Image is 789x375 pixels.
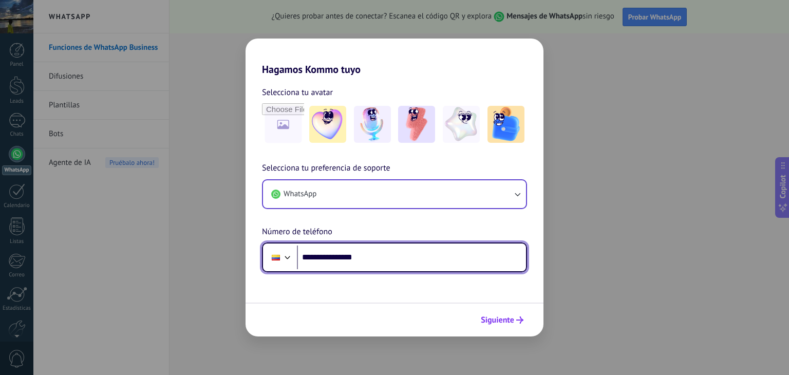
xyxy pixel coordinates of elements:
div: Colombia: + 57 [266,247,286,268]
img: -2.jpeg [354,106,391,143]
img: -1.jpeg [309,106,346,143]
span: Siguiente [481,316,514,324]
img: -5.jpeg [487,106,524,143]
button: Siguiente [476,311,528,329]
img: -4.jpeg [443,106,480,143]
span: Selecciona tu preferencia de soporte [262,162,390,175]
span: Número de teléfono [262,226,332,239]
h2: Hagamos Kommo tuyo [246,39,543,76]
span: Selecciona tu avatar [262,86,333,99]
button: WhatsApp [263,180,526,208]
span: WhatsApp [284,189,316,199]
img: -3.jpeg [398,106,435,143]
